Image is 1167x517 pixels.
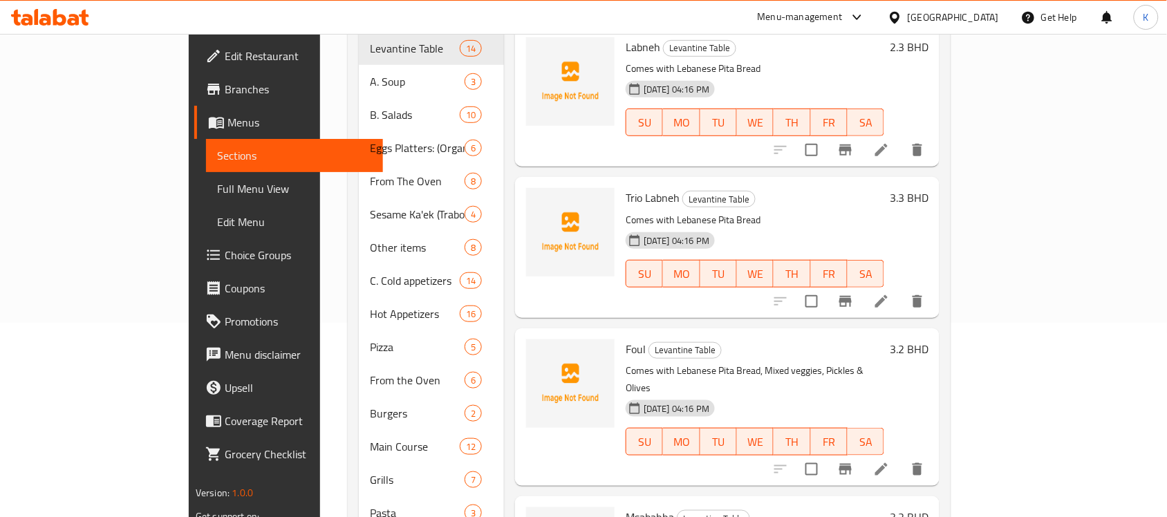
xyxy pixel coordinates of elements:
button: FR [811,109,848,136]
span: Full Menu View [217,180,373,197]
span: Select to update [797,455,826,484]
span: Hot Appetizers [370,305,460,322]
div: Eggs Platters: (Organic Eggs)6 [359,131,504,164]
button: TU [700,428,737,455]
a: Edit Restaurant [194,39,384,73]
div: Main Course12 [359,430,504,463]
span: WE [743,432,768,452]
span: Select to update [797,287,826,316]
button: FR [811,260,848,288]
div: Pizza5 [359,330,504,364]
span: TU [706,432,731,452]
span: Choice Groups [225,247,373,263]
span: TU [706,264,731,284]
button: TH [774,428,810,455]
div: Levantine Table14 [359,32,504,65]
span: MO [669,113,694,133]
span: Pizza [370,339,465,355]
span: Version: [196,484,230,502]
span: SA [853,113,879,133]
span: C. Cold appetizers [370,272,460,289]
span: Other items [370,239,465,256]
span: Sections [217,147,373,164]
span: MO [669,432,694,452]
button: SU [626,109,663,136]
button: TU [700,109,737,136]
button: FR [811,428,848,455]
button: Branch-specific-item [829,453,862,486]
span: 2 [465,407,481,420]
span: WE [743,264,768,284]
a: Edit Menu [206,205,384,238]
a: Menu disclaimer [194,338,384,371]
span: Sesame Ka'ek (Traboulsieh) [370,206,465,223]
div: C. Cold appetizers14 [359,264,504,297]
div: Levantine Table [682,191,756,207]
h6: 3.3 BHD [890,188,928,207]
button: Branch-specific-item [829,285,862,318]
button: WE [737,109,774,136]
span: 10 [460,109,481,122]
button: SU [626,260,663,288]
div: items [465,339,482,355]
a: Promotions [194,305,384,338]
h6: 3.2 BHD [890,339,928,359]
span: 7 [465,473,481,487]
button: SA [848,428,884,455]
span: Coupons [225,280,373,297]
p: Comes with Lebanese Pita Bread, Mixed veggies, Pickles & Olives [626,362,884,397]
p: Comes with Lebanese Pita Bread [626,211,884,229]
span: MO [669,264,694,284]
div: items [465,471,482,488]
span: SU [632,432,657,452]
div: items [465,173,482,189]
span: 6 [465,374,481,387]
span: TH [779,264,805,284]
div: items [465,405,482,422]
button: MO [663,260,700,288]
a: Edit menu item [873,142,890,158]
div: items [465,206,482,223]
button: SA [848,260,884,288]
a: Branches [194,73,384,106]
span: Select to update [797,135,826,164]
a: Grocery Checklist [194,438,384,471]
a: Sections [206,139,384,172]
span: Levantine Table [664,40,736,56]
a: Menus [194,106,384,139]
img: Labneh [526,37,615,126]
a: Coverage Report [194,404,384,438]
span: Grills [370,471,465,488]
span: Branches [225,81,373,97]
button: WE [737,428,774,455]
span: 12 [460,440,481,453]
span: FR [816,113,842,133]
span: SA [853,432,879,452]
div: items [460,305,482,322]
div: Other items8 [359,231,504,264]
span: Labneh [626,37,660,57]
span: TU [706,113,731,133]
span: TH [779,432,805,452]
span: 1.0.0 [232,484,253,502]
button: MO [663,428,700,455]
div: Menu-management [758,9,843,26]
button: delete [901,285,934,318]
a: Edit menu item [873,461,890,478]
span: TH [779,113,805,133]
div: Levantine Table [663,40,736,57]
span: 4 [465,208,481,221]
span: Burgers [370,405,465,422]
span: SU [632,113,657,133]
button: delete [901,453,934,486]
div: items [460,106,482,123]
div: From The Oven [370,173,465,189]
div: Main Course [370,438,460,455]
div: B. Salads10 [359,98,504,131]
span: K [1143,10,1149,25]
